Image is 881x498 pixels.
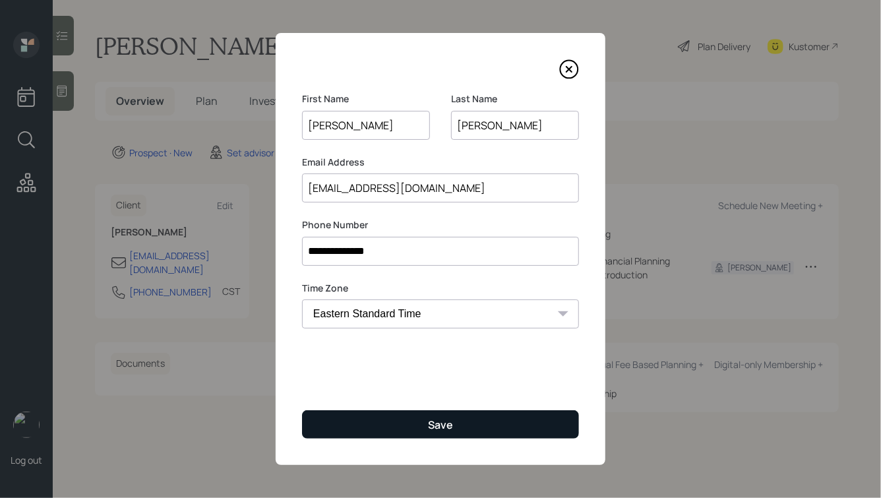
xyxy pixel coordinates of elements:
[302,410,579,439] button: Save
[302,156,579,169] label: Email Address
[302,92,430,106] label: First Name
[302,282,579,295] label: Time Zone
[451,92,579,106] label: Last Name
[302,218,579,232] label: Phone Number
[428,418,453,432] div: Save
